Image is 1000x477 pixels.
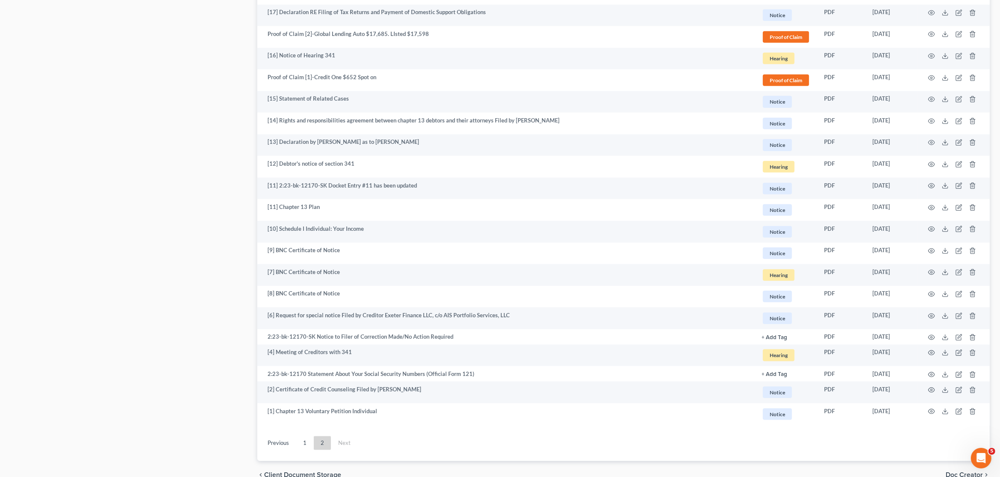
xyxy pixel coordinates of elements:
td: [1] Chapter 13 Voluntary Petition Individual [257,403,755,425]
a: 2 [314,436,331,450]
td: Proof of Claim [2]-Global Lending Auto $17,685. LIsted $17,598 [257,26,755,48]
td: PDF [817,5,866,27]
a: Notice [762,311,810,325]
td: PDF [817,199,866,221]
span: Notice [763,387,792,398]
span: Notice [763,204,792,216]
td: [DATE] [866,134,918,156]
button: + Add Tag [762,372,787,377]
td: [DATE] [866,243,918,265]
td: [DATE] [866,5,918,27]
td: [DATE] [866,48,918,70]
a: 1 [296,436,313,450]
td: PDF [817,69,866,91]
td: Proof of Claim [1]-Credit One $652 Spot on [257,69,755,91]
td: PDF [817,156,866,178]
a: Notice [762,407,810,421]
span: Notice [763,118,792,129]
td: [4] Meeting of Creditors with 341 [257,345,755,367]
a: Notice [762,116,810,131]
td: PDF [817,243,866,265]
td: PDF [817,366,866,382]
td: [DATE] [866,156,918,178]
td: PDF [817,91,866,113]
td: [DATE] [866,329,918,345]
td: [11] Chapter 13 Plan [257,199,755,221]
span: Notice [763,226,792,238]
td: [DATE] [866,69,918,91]
td: [11] 2:23-bk-12170-SK Docket Entry #11 has been updated [257,178,755,200]
a: Notice [762,138,810,152]
td: [DATE] [866,382,918,403]
td: PDF [817,286,866,308]
td: PDF [817,403,866,425]
td: PDF [817,264,866,286]
td: [13] Declaration by [PERSON_NAME] as to [PERSON_NAME] [257,134,755,156]
iframe: Intercom live chat [971,448,991,468]
td: [10] Schedule I Individual: Your Income [257,221,755,243]
a: Proof of Claim [762,73,810,87]
span: Hearing [763,269,795,281]
a: Notice [762,203,810,217]
span: Hearing [763,53,795,64]
td: [DATE] [866,178,918,200]
span: 5 [988,448,995,455]
td: [6] Request for special notice Filed by Creditor Exeter Finance LLC, c/o AIS Portfolio Services, LLC [257,307,755,329]
a: Notice [762,289,810,304]
td: PDF [817,307,866,329]
a: Hearing [762,348,810,362]
a: Notice [762,95,810,109]
td: PDF [817,345,866,367]
td: PDF [817,113,866,134]
td: [8] BNC Certificate of Notice [257,286,755,308]
td: [14] Rights and responsibilities agreement between chapter 13 debtors and their attorneys Filed b... [257,113,755,134]
td: [2] Certificate of Credit Counseling Filed by [PERSON_NAME] [257,382,755,403]
a: Hearing [762,268,810,282]
td: 2:23-bk-12170 Statement About Your Social Security Numbers (Official Form 121) [257,366,755,382]
span: Proof of Claim [763,75,809,86]
span: Notice [763,9,792,21]
a: Notice [762,246,810,260]
a: Notice [762,385,810,399]
td: [DATE] [866,26,918,48]
td: [9] BNC Certificate of Notice [257,243,755,265]
td: PDF [817,221,866,243]
button: + Add Tag [762,335,787,340]
td: PDF [817,329,866,345]
a: Notice [762,8,810,22]
td: [DATE] [866,307,918,329]
a: Previous [261,436,296,450]
td: [DATE] [866,113,918,134]
span: Notice [763,408,792,420]
a: Hearing [762,51,810,66]
a: + Add Tag [762,370,810,378]
a: Notice [762,182,810,196]
td: [15] Statement of Related Cases [257,91,755,113]
td: [17] Declaration RE Filing of Tax Returns and Payment of Domestic Support Obligations [257,5,755,27]
span: Hearing [763,349,795,361]
td: [DATE] [866,91,918,113]
td: [DATE] [866,221,918,243]
td: [DATE] [866,286,918,308]
td: [7] BNC Certificate of Notice [257,264,755,286]
td: [DATE] [866,366,918,382]
td: [12] Debtor's notice of section 341 [257,156,755,178]
td: [DATE] [866,403,918,425]
a: Proof of Claim [762,30,810,44]
span: Notice [763,291,792,302]
td: [DATE] [866,199,918,221]
td: 2:23-bk-12170-SK Notice to Filer of Correction Made/No Action Required [257,329,755,345]
a: Hearing [762,160,810,174]
span: Notice [763,183,792,194]
a: Notice [762,225,810,239]
td: PDF [817,382,866,403]
td: PDF [817,48,866,70]
td: PDF [817,178,866,200]
td: [DATE] [866,345,918,367]
span: Proof of Claim [763,31,809,43]
td: PDF [817,134,866,156]
span: Notice [763,313,792,324]
span: Notice [763,247,792,259]
span: Notice [763,139,792,151]
a: + Add Tag [762,333,810,341]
